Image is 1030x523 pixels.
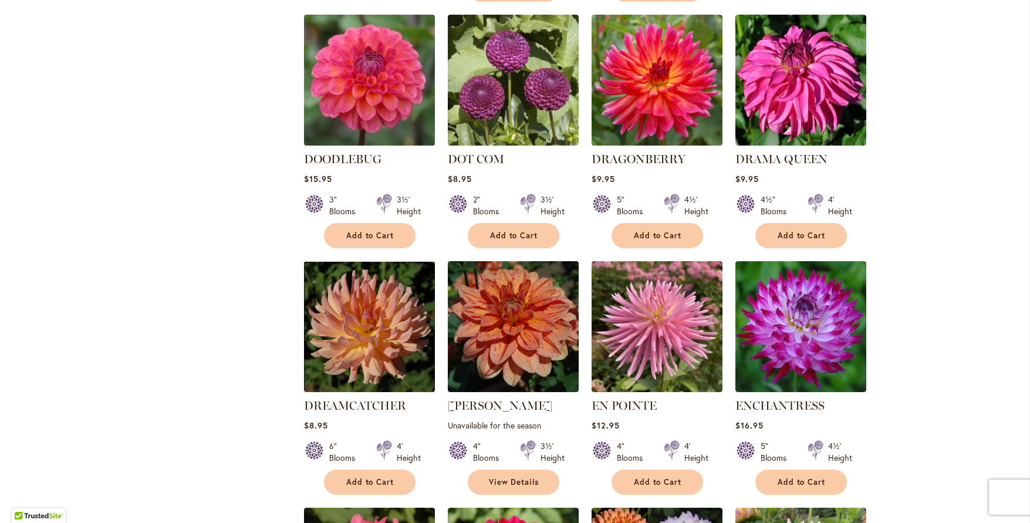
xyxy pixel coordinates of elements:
[735,261,866,392] img: Enchantress
[304,152,381,166] a: DOODLEBUG
[468,223,559,248] button: Add to Cart
[300,11,438,149] img: DOODLEBUG
[592,420,620,431] span: $12.95
[304,420,328,431] span: $8.95
[735,399,825,413] a: ENCHANTRESS
[592,383,722,394] a: EN POINTE
[778,477,826,487] span: Add to Cart
[448,152,504,166] a: DOT COM
[473,194,506,217] div: 2" Blooms
[304,173,332,184] span: $15.95
[778,231,826,241] span: Add to Cart
[735,152,828,166] a: DRAMA QUEEN
[684,194,708,217] div: 4½' Height
[735,383,866,394] a: Enchantress
[448,399,552,413] a: [PERSON_NAME]
[329,440,362,464] div: 6" Blooms
[592,399,657,413] a: EN POINTE
[397,440,421,464] div: 4' Height
[592,152,685,166] a: DRAGONBERRY
[304,137,435,148] a: DOODLEBUG
[612,223,703,248] button: Add to Cart
[541,194,565,217] div: 3½' Height
[329,194,362,217] div: 3" Blooms
[304,383,435,394] a: Dreamcatcher
[448,137,579,148] a: DOT COM
[324,223,416,248] button: Add to Cart
[324,470,416,495] button: Add to Cart
[592,261,722,392] img: EN POINTE
[473,440,506,464] div: 4" Blooms
[684,440,708,464] div: 4' Height
[634,231,682,241] span: Add to Cart
[617,194,650,217] div: 5" Blooms
[735,420,764,431] span: $16.95
[489,477,539,487] span: View Details
[448,383,579,394] a: ELIJAH MASON
[468,470,559,495] a: View Details
[304,399,406,413] a: DREAMCATCHER
[617,440,650,464] div: 4" Blooms
[755,470,847,495] button: Add to Cart
[9,481,42,514] iframe: Launch Accessibility Center
[735,173,759,184] span: $9.95
[448,420,579,431] p: Unavailable for the season
[592,173,615,184] span: $9.95
[448,261,579,392] img: ELIJAH MASON
[592,15,722,146] img: DRAGONBERRY
[448,173,472,184] span: $8.95
[761,440,793,464] div: 5" Blooms
[304,261,435,392] img: Dreamcatcher
[592,137,722,148] a: DRAGONBERRY
[634,477,682,487] span: Add to Cart
[735,15,866,146] img: DRAMA QUEEN
[346,477,394,487] span: Add to Cart
[346,231,394,241] span: Add to Cart
[828,440,852,464] div: 4½' Height
[490,231,538,241] span: Add to Cart
[448,15,579,146] img: DOT COM
[828,194,852,217] div: 4' Height
[397,194,421,217] div: 3½' Height
[735,137,866,148] a: DRAMA QUEEN
[612,470,703,495] button: Add to Cart
[761,194,793,217] div: 4½" Blooms
[541,440,565,464] div: 3½' Height
[755,223,847,248] button: Add to Cart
